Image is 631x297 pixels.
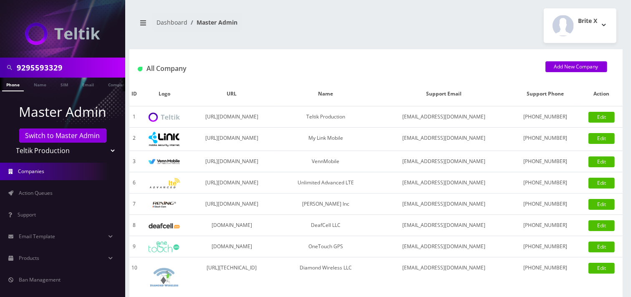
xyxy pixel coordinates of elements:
[377,194,510,215] td: [EMAIL_ADDRESS][DOMAIN_NAME]
[149,201,180,209] img: Rexing Inc
[104,78,132,91] a: Company
[588,156,615,167] a: Edit
[510,151,581,172] td: [PHONE_NUMBER]
[189,194,274,215] td: [URL][DOMAIN_NAME]
[189,236,274,257] td: [DOMAIN_NAME]
[17,60,123,76] input: Search in Company
[129,194,139,215] td: 7
[149,178,180,189] img: Unlimited Advanced LTE
[2,78,24,91] a: Phone
[274,172,377,194] td: Unlimited Advanced LTE
[588,178,615,189] a: Edit
[510,236,581,257] td: [PHONE_NUMBER]
[25,23,100,45] img: Teltik Production
[510,215,581,236] td: [PHONE_NUMBER]
[588,242,615,252] a: Edit
[377,172,510,194] td: [EMAIL_ADDRESS][DOMAIN_NAME]
[588,199,615,210] a: Edit
[149,262,180,293] img: Diamond Wireless LLC
[129,236,139,257] td: 9
[377,236,510,257] td: [EMAIL_ADDRESS][DOMAIN_NAME]
[510,82,581,106] th: Support Phone
[136,14,370,38] nav: breadcrumb
[588,220,615,231] a: Edit
[18,211,36,218] span: Support
[19,189,53,196] span: Action Queues
[510,194,581,215] td: [PHONE_NUMBER]
[149,242,180,252] img: OneTouch GPS
[588,263,615,274] a: Edit
[377,82,510,106] th: Support Email
[19,276,61,283] span: Ban Management
[129,172,139,194] td: 6
[274,194,377,215] td: [PERSON_NAME] Inc
[544,8,616,43] button: Brite X
[129,128,139,151] td: 2
[139,82,189,106] th: Logo
[545,61,607,72] a: Add New Company
[377,106,510,128] td: [EMAIL_ADDRESS][DOMAIN_NAME]
[78,78,98,91] a: Email
[149,159,180,165] img: VennMobile
[510,128,581,151] td: [PHONE_NUMBER]
[588,133,615,144] a: Edit
[129,82,139,106] th: ID
[129,151,139,172] td: 3
[138,65,533,73] h1: All Company
[30,78,50,91] a: Name
[18,168,45,175] span: Companies
[189,172,274,194] td: [URL][DOMAIN_NAME]
[510,106,581,128] td: [PHONE_NUMBER]
[377,128,510,151] td: [EMAIL_ADDRESS][DOMAIN_NAME]
[274,82,377,106] th: Name
[581,82,623,106] th: Action
[156,18,187,26] a: Dashboard
[189,82,274,106] th: URL
[189,128,274,151] td: [URL][DOMAIN_NAME]
[19,128,106,143] a: Switch to Master Admin
[56,78,72,91] a: SIM
[588,112,615,123] a: Edit
[149,132,180,146] img: My Link Mobile
[149,223,180,229] img: DeafCell LLC
[129,215,139,236] td: 8
[274,128,377,151] td: My Link Mobile
[274,106,377,128] td: Teltik Production
[129,106,139,128] td: 1
[189,106,274,128] td: [URL][DOMAIN_NAME]
[189,151,274,172] td: [URL][DOMAIN_NAME]
[274,236,377,257] td: OneTouch GPS
[187,18,237,27] li: Master Admin
[377,215,510,236] td: [EMAIL_ADDRESS][DOMAIN_NAME]
[19,254,39,262] span: Products
[19,233,55,240] span: Email Template
[189,215,274,236] td: [DOMAIN_NAME]
[578,18,597,25] h2: Brite X
[377,151,510,172] td: [EMAIL_ADDRESS][DOMAIN_NAME]
[149,113,180,122] img: Teltik Production
[510,172,581,194] td: [PHONE_NUMBER]
[274,151,377,172] td: VennMobile
[138,67,142,71] img: All Company
[274,215,377,236] td: DeafCell LLC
